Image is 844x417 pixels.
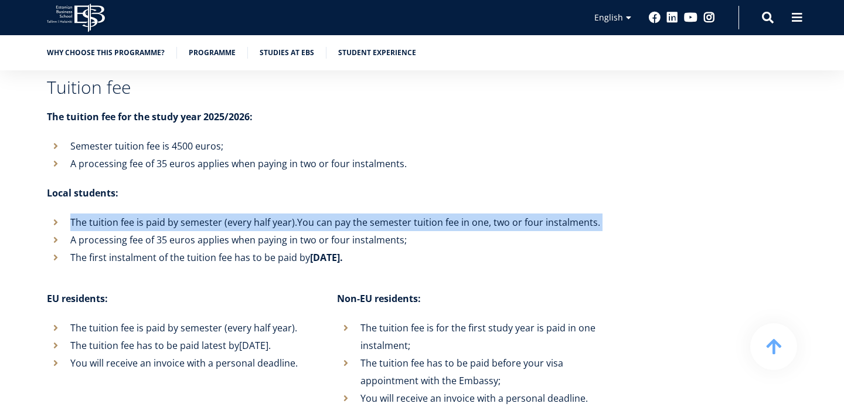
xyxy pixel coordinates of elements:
[337,354,604,389] li: The tuition fee has to be paid before your visa appointment with the Embassy;
[47,47,165,59] a: Why choose this programme?
[337,389,604,407] li: You will receive an invoice with a personal deadline.
[47,354,314,372] li: You will receive an invoice with a personal deadline.
[703,12,715,23] a: Instagram
[47,213,604,231] li: The tuition fee is paid by semester (every half year).
[47,231,604,249] li: A processing fee of 35 euros applies when paying in two or four instalments;
[337,292,421,305] strong: Non-EU residents:
[3,179,11,187] input: Two-year MBA
[47,110,253,123] strong: The tuition fee for the study year 2025/2026:
[649,12,661,23] a: Facebook
[47,292,108,305] strong: EU residents:
[47,337,314,354] li: The tuition fee has to be paid latest by
[297,216,600,229] span: You can pay the semester tuition fee in one, two or four instalments.
[13,163,109,174] span: One-year MBA (in Estonian)
[3,164,11,171] input: One-year MBA (in Estonian)
[239,339,271,352] b: [DATE].
[310,251,343,264] strong: [DATE].
[47,319,314,337] li: The tuition fee is paid by semester (every half year).
[337,319,604,354] li: The tuition fee is for the first study year is paid in one instalment;
[47,155,604,172] li: A processing fee of 35 euros applies when paying in two or four instalments.
[338,47,416,59] a: Student experience
[684,12,697,23] a: Youtube
[47,187,118,199] strong: Local students:
[666,12,678,23] a: Linkedin
[189,47,236,59] a: Programme
[278,1,316,11] span: Last Name
[47,249,604,266] li: The first instalment of the tuition fee has to be paid by
[13,194,113,204] span: Technology Innovation MBA
[13,178,64,189] span: Two-year MBA
[3,194,11,202] input: Technology Innovation MBA
[260,47,314,59] a: Studies at EBS
[47,79,604,96] h3: Tuition fee
[47,137,604,155] li: Semester tuition fee is 4500 euros;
